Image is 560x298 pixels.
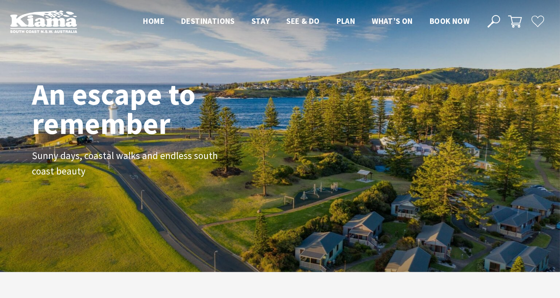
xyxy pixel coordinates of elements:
span: See & Do [286,16,319,26]
img: Kiama Logo [10,10,77,33]
span: What’s On [372,16,413,26]
span: Destinations [181,16,235,26]
span: Plan [337,16,355,26]
nav: Main Menu [135,15,478,28]
span: Home [143,16,164,26]
h1: An escape to remember [32,80,262,138]
span: Stay [251,16,270,26]
span: Book now [430,16,469,26]
p: Sunny days, coastal walks and endless south coast beauty [32,148,220,179]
